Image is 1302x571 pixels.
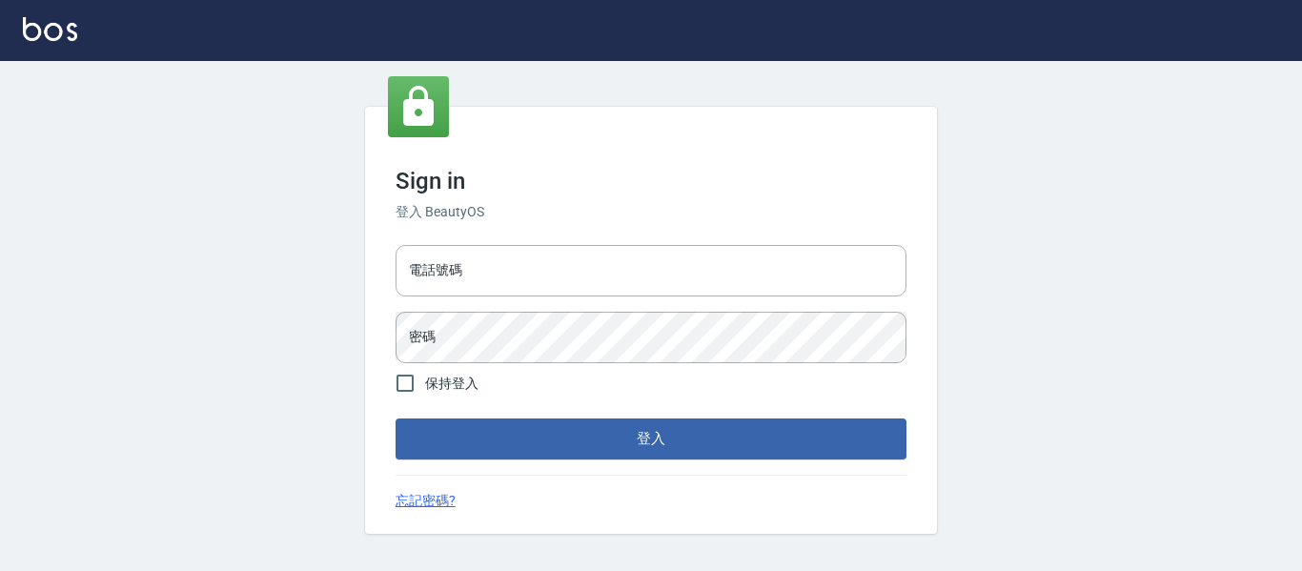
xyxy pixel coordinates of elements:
[425,374,478,394] span: 保持登入
[396,418,906,459] button: 登入
[396,168,906,194] h3: Sign in
[396,491,456,511] a: 忘記密碼?
[396,202,906,222] h6: 登入 BeautyOS
[23,17,77,41] img: Logo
